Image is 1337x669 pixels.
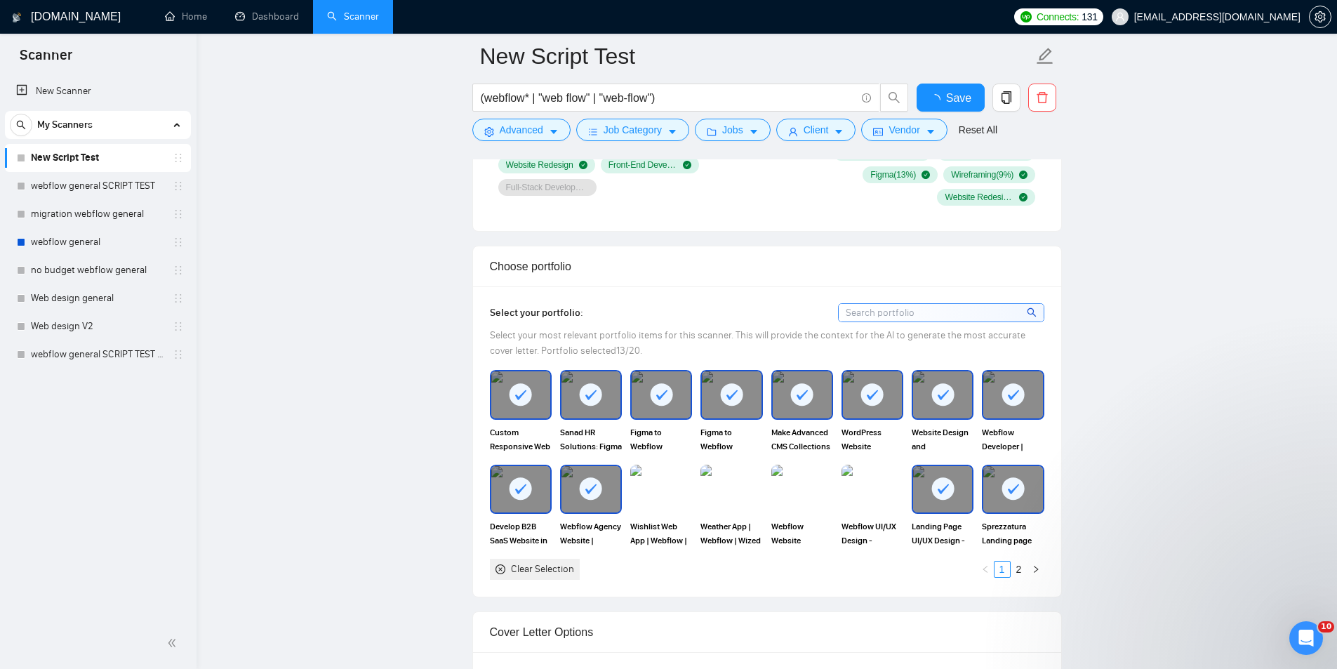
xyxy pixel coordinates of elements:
[167,636,181,650] span: double-left
[490,307,583,319] span: Select your portfolio:
[880,84,908,112] button: search
[977,561,994,578] button: left
[506,159,573,171] span: Website Redesign
[1032,565,1040,574] span: right
[12,6,22,29] img: logo
[1019,193,1027,201] span: check-circle
[31,284,164,312] a: Web design general
[929,94,946,105] span: loading
[700,519,762,548] span: Weather App | Webflow | Wized | Airtable
[165,11,207,22] a: homeHome
[1115,12,1125,22] span: user
[912,519,973,548] span: Landing Page UI/UX Design - Webflow Website This Is Good
[804,122,829,138] span: Client
[982,519,1044,548] span: Sprezzatura Landing page design & develop
[173,152,184,164] span: holder
[173,349,184,360] span: holder
[862,93,871,102] span: info-circle
[579,161,587,169] span: check-circle
[490,612,1044,652] div: Cover Letter Options
[31,200,164,228] a: migration webflow general
[993,91,1020,104] span: copy
[31,144,164,172] a: New Script Test
[917,84,985,112] button: Save
[834,126,844,137] span: caret-down
[10,114,32,136] button: search
[1027,305,1039,320] span: search
[630,519,692,548] span: Wishlist Web App | Webflow | Wized | Xano
[695,119,771,141] button: folderJobscaret-down
[173,180,184,192] span: holder
[922,171,930,179] span: check-circle
[982,425,1044,453] span: Webflow Developer | Figma to Webflow Website | Tech Website Transition
[995,562,1010,577] a: 1
[926,126,936,137] span: caret-down
[1309,11,1331,22] a: setting
[490,519,552,548] span: Develop B2B SaaS Website in Webflow From Figma Design
[945,192,1013,203] span: Website Redesign ( 8 %)
[588,126,598,137] span: bars
[722,122,743,138] span: Jobs
[842,425,903,453] span: WordPress Website Redesign & Migration to Webflow | Saving SEO Traffic
[173,237,184,248] span: holder
[1037,9,1079,25] span: Connects:
[951,169,1013,180] span: Wireframing ( 9 %)
[842,465,903,514] img: portfolio thumbnail image
[11,120,32,130] span: search
[667,126,677,137] span: caret-down
[173,293,184,304] span: holder
[173,321,184,332] span: holder
[946,89,971,107] span: Save
[31,312,164,340] a: Web design V2
[472,119,571,141] button: settingAdvancedcaret-down
[560,425,622,453] span: Sanad HR Solutions: Figma to Webflow & SEO-Optimized Development
[771,519,833,548] span: Webflow Website Development - Membership App | Aicyclopedia
[327,11,379,22] a: searchScanner
[5,111,191,369] li: My Scanners
[873,126,883,137] span: idcard
[700,465,762,514] img: portfolio thumbnail image
[700,425,762,453] span: Figma to Webflow Website Conversion and On-going Assistance
[889,122,919,138] span: Vendor
[604,122,662,138] span: Job Category
[630,425,692,453] span: Figma to Webflow Website Conversion for AI SaaS Business
[490,329,1025,357] span: Select your most relevant portfolio items for this scanner. This will provide the context for the...
[576,119,689,141] button: barsJob Categorycaret-down
[37,111,93,139] span: My Scanners
[31,340,164,369] a: webflow general SCRIPT TEST V2
[861,119,947,141] button: idcardVendorcaret-down
[608,159,677,171] span: Front-End Development
[1036,47,1054,65] span: edit
[749,126,759,137] span: caret-down
[912,425,973,453] span: Website Design and Development in Webflow | SEO-Focused Website
[839,304,1044,322] input: Search portfolio
[173,265,184,276] span: holder
[1310,11,1331,22] span: setting
[977,561,994,578] li: Previous Page
[511,562,574,577] div: Clear Selection
[994,561,1011,578] li: 1
[992,84,1020,112] button: copy
[1027,561,1044,578] button: right
[1020,11,1032,22] img: upwork-logo.png
[8,45,84,74] span: Scanner
[1011,561,1027,578] li: 2
[771,465,833,514] img: portfolio thumbnail image
[1309,6,1331,28] button: setting
[630,465,692,514] img: portfolio thumbnail image
[481,89,856,107] input: Search Freelance Jobs...
[870,169,916,180] span: Figma ( 13 %)
[549,126,559,137] span: caret-down
[31,256,164,284] a: no budget webflow general
[31,172,164,200] a: webflow general SCRIPT TEST
[1011,562,1027,577] a: 2
[1082,9,1097,25] span: 131
[480,39,1033,74] input: Scanner name...
[173,208,184,220] span: holder
[1027,561,1044,578] li: Next Page
[16,77,180,105] a: New Scanner
[31,228,164,256] a: webflow general
[1028,84,1056,112] button: delete
[842,519,903,548] span: Webflow UI/UX Design - Portfolio Website
[1029,91,1056,104] span: delete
